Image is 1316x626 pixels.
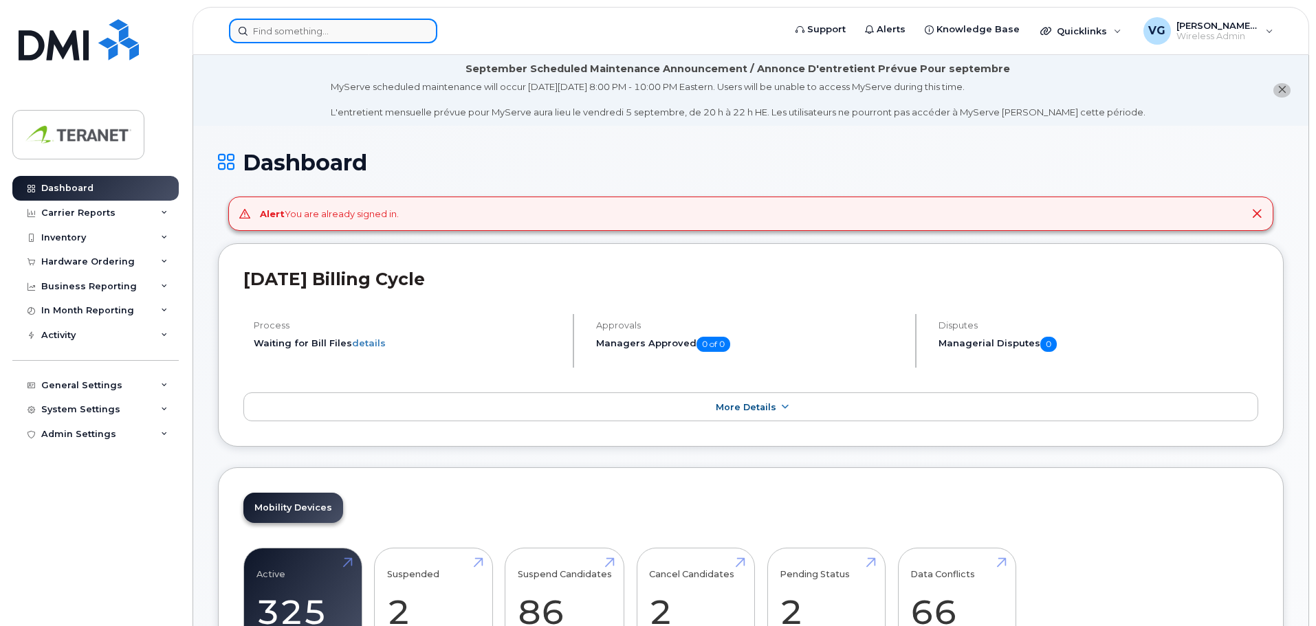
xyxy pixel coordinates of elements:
[260,208,285,219] strong: Alert
[218,150,1284,175] h1: Dashboard
[254,337,561,350] li: Waiting for Bill Files
[697,337,730,352] span: 0 of 0
[331,80,1145,119] div: MyServe scheduled maintenance will occur [DATE][DATE] 8:00 PM - 10:00 PM Eastern. Users will be u...
[1040,337,1057,352] span: 0
[939,337,1258,352] h5: Managerial Disputes
[939,320,1258,331] h4: Disputes
[465,62,1010,76] div: September Scheduled Maintenance Announcement / Annonce D'entretient Prévue Pour septembre
[716,402,776,412] span: More Details
[243,269,1258,289] h2: [DATE] Billing Cycle
[243,493,343,523] a: Mobility Devices
[596,320,903,331] h4: Approvals
[596,337,903,352] h5: Managers Approved
[1273,83,1291,98] button: close notification
[260,208,399,221] div: You are already signed in.
[352,337,386,348] a: details
[254,320,561,331] h4: Process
